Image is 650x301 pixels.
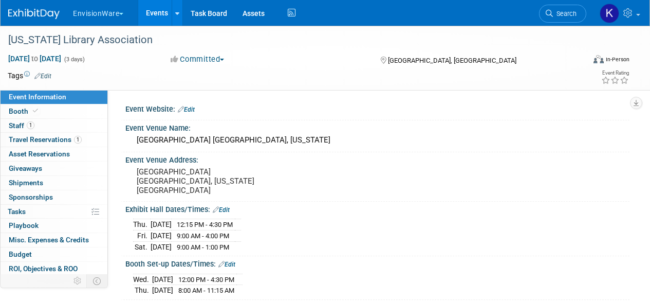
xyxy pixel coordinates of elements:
img: ExhibitDay [8,9,60,19]
div: Event Venue Name: [125,120,629,133]
td: Sat. [133,241,151,252]
span: Sponsorships [9,193,53,201]
span: 12:15 PM - 4:30 PM [177,221,233,228]
a: Tasks [1,205,107,219]
span: [DATE] [DATE] [8,54,62,63]
div: Event Website: [125,101,629,115]
img: Format-Inperson.png [593,55,604,63]
span: 9:00 AM - 4:00 PM [177,232,229,240]
td: Thu. [133,285,152,296]
a: Asset Reservations [1,147,107,161]
span: (3 days) [63,56,85,63]
a: Edit [213,206,230,214]
span: to [30,55,40,63]
a: Travel Reservations1 [1,133,107,147]
td: Fri. [133,231,151,242]
a: Event Information [1,90,107,104]
span: Staff [9,121,34,130]
i: Booth reservation complete [33,108,38,114]
a: Booth [1,104,107,118]
div: [GEOGRAPHIC_DATA] [GEOGRAPHIC_DATA], [US_STATE] [133,132,622,148]
td: [DATE] [152,285,173,296]
td: [DATE] [151,241,172,252]
span: Asset Reservations [9,150,70,158]
div: In-Person [605,56,629,63]
button: Committed [167,54,228,65]
a: ROI, Objectives & ROO [1,262,107,276]
a: Budget [1,247,107,261]
td: Wed. [133,274,152,285]
span: Giveaways [9,164,42,172]
a: Edit [218,261,235,268]
div: Exhibit Hall Dates/Times: [125,202,629,215]
span: 1 [27,121,34,129]
span: Travel Reservations [9,135,82,144]
span: Tasks [8,207,26,216]
div: Event Rating [601,70,629,76]
div: [US_STATE] Library Association [5,31,577,49]
div: Event Venue Address: [125,152,629,165]
img: Kathryn Spier-Miller [600,4,619,23]
a: Giveaways [1,162,107,175]
span: Budget [9,250,32,258]
span: [GEOGRAPHIC_DATA], [GEOGRAPHIC_DATA] [388,57,516,64]
a: Playbook [1,219,107,233]
span: ROI, Objectives & ROO [9,264,78,273]
td: Thu. [133,219,151,231]
div: Booth Set-up Dates/Times: [125,256,629,270]
span: Playbook [9,221,39,229]
td: [DATE] [151,219,172,231]
td: Personalize Event Tab Strip [69,274,87,288]
a: Shipments [1,176,107,190]
pre: [GEOGRAPHIC_DATA] [GEOGRAPHIC_DATA], [US_STATE] [GEOGRAPHIC_DATA] [137,167,324,195]
td: Tags [8,70,51,81]
a: Search [539,5,586,23]
span: 8:00 AM - 11:15 AM [178,287,234,294]
a: Misc. Expenses & Credits [1,233,107,247]
span: 1 [74,136,82,144]
span: Misc. Expenses & Credits [9,236,89,244]
td: [DATE] [152,274,173,285]
div: Event Format [538,54,629,69]
span: 12:00 PM - 4:30 PM [178,276,234,284]
a: Edit [178,106,195,113]
span: 9:00 AM - 1:00 PM [177,243,229,251]
td: Toggle Event Tabs [87,274,108,288]
a: Sponsorships [1,190,107,204]
span: Search [553,10,577,17]
a: Staff1 [1,119,107,133]
span: Event Information [9,93,66,101]
a: Edit [34,73,51,80]
span: Booth [9,107,40,115]
td: [DATE] [151,231,172,242]
span: Shipments [9,179,43,187]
